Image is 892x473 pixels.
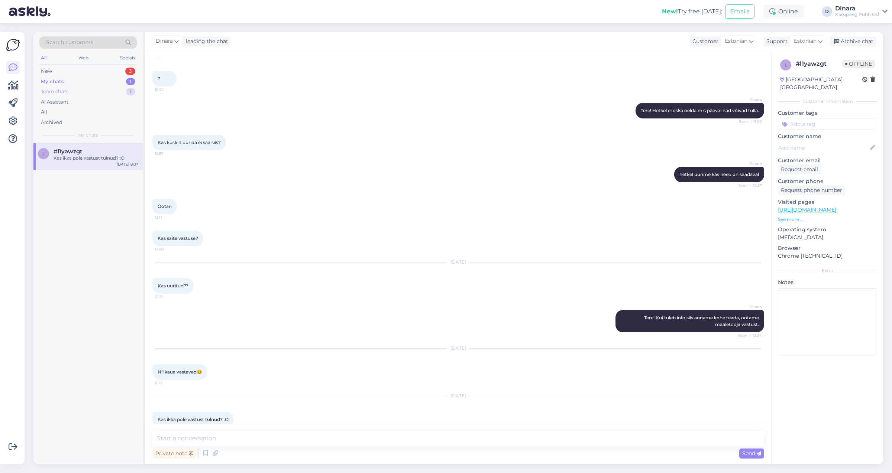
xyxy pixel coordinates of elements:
[679,172,759,177] span: hetkel uurime kas need on saadaval
[734,304,762,310] span: Dinara
[155,87,182,92] span: 10:22
[778,267,877,274] div: Extra
[778,177,877,185] p: Customer phone
[778,98,877,105] div: Customer information
[41,68,52,75] div: New
[152,259,764,265] div: [DATE]
[778,109,877,117] p: Customer tags
[158,76,160,81] span: ?
[158,203,172,209] span: Ootan
[778,234,877,241] p: [MEDICAL_DATA]
[155,215,182,220] span: 13:11
[778,118,877,130] input: Add a tag
[78,132,98,138] span: My chats
[734,161,762,166] span: Dinara
[763,37,788,45] div: Support
[796,59,842,68] div: # l1yawzgt
[734,183,762,188] span: Seen ✓ 12:57
[830,36,876,46] div: Archive chat
[778,198,877,206] p: Visited pages
[644,315,760,327] span: Tere! Kui tuleb info siis anname kohe teada, ootame maaletooja vastust.
[158,417,229,422] span: Kas ikka pole vastust tulnud? :O
[778,252,877,260] p: Chrome [TECHNICAL_ID]
[742,450,761,457] span: Send
[794,37,817,45] span: Estonian
[126,88,135,95] div: 1
[778,144,869,152] input: Add name
[835,6,888,17] a: DinaraKarupoeg Puhh OÜ
[778,244,877,252] p: Browser
[119,53,137,63] div: Socials
[54,148,82,155] span: #l1yawzgt
[158,235,198,241] span: Kas saite vastuse?
[763,5,804,18] div: Online
[641,108,759,113] span: Tere! Hetkel ei oska öelda mis päeval nad võivad tulla.
[778,164,821,174] div: Request email
[725,4,754,19] button: Emails
[778,226,877,234] p: Operating system
[780,76,862,91] div: [GEOGRAPHIC_DATA], [GEOGRAPHIC_DATA]
[41,108,47,116] div: All
[41,119,62,126] div: Archived
[734,119,762,124] span: Seen ✓ 11:02
[152,392,764,399] div: [DATE]
[41,78,64,85] div: My chats
[155,151,182,156] span: 12:57
[778,216,877,223] p: See more ...
[734,333,762,338] span: Seen ✓ 12:34
[662,8,678,15] b: New!
[152,448,196,459] div: Private note
[183,37,228,45] div: leading the chat
[158,140,221,145] span: Kas kuskilt uurida ei saa siis?
[778,157,877,164] p: Customer email
[152,345,764,352] div: [DATE]
[39,53,48,63] div: All
[125,68,135,75] div: 3
[785,62,787,68] span: l
[41,98,68,106] div: AI Assistant
[822,6,832,17] div: D
[6,38,20,52] img: Askly Logo
[46,39,93,46] span: Search customers
[778,133,877,140] p: Customer name
[155,294,182,300] span: 12:32
[835,6,879,12] div: Dinara
[835,12,879,17] div: Karupoeg Puhh OÜ
[41,88,68,95] div: Team chats
[126,78,135,85] div: 1
[158,369,202,375] span: Nii kaua vastavad🥹
[155,380,182,386] span: 11:21
[689,37,718,45] div: Customer
[42,151,45,156] span: l
[725,37,747,45] span: Estonian
[54,155,138,162] div: Kas ikka pole vastust tulnud? :O
[734,97,762,102] span: Dinara
[842,60,875,68] span: Offline
[156,37,173,45] span: Dinara
[117,162,138,167] div: [DATE] 8:07
[155,247,182,252] span: 14:04
[77,53,90,63] div: Web
[778,185,845,195] div: Request phone number
[778,206,836,213] a: [URL][DOMAIN_NAME]
[158,283,188,288] span: Kas uuritud??
[662,7,722,16] div: Try free [DATE]:
[778,278,877,286] p: Notes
